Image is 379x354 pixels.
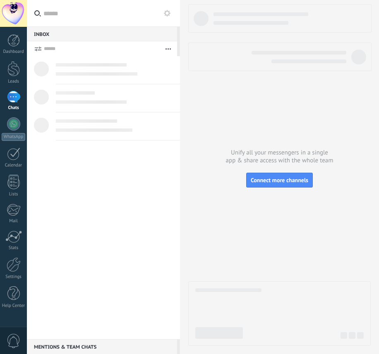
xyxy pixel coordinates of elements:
div: Inbox [27,26,177,41]
div: WhatsApp [2,133,25,141]
div: Stats [2,245,26,251]
div: Chats [2,105,26,111]
div: Mentions & Team chats [27,339,177,354]
div: Settings [2,274,26,280]
span: Connect more channels [251,176,308,184]
div: Lists [2,192,26,197]
div: Mail [2,219,26,224]
div: Leads [2,79,26,84]
div: Dashboard [2,49,26,55]
button: Connect more channels [246,173,313,188]
div: Help Center [2,303,26,309]
div: Calendar [2,163,26,168]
